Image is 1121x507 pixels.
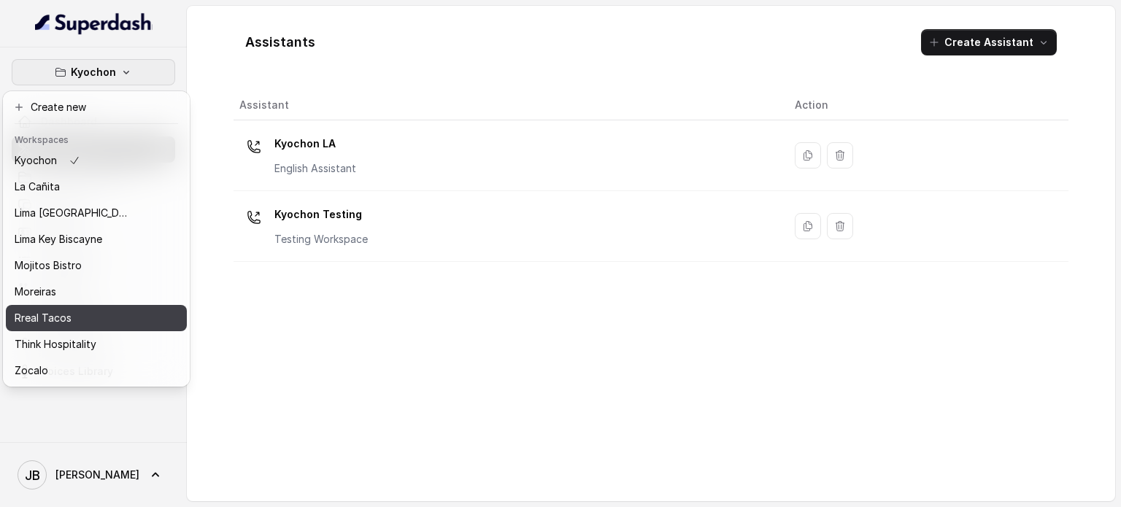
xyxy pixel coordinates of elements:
[3,91,190,387] div: Kyochon
[12,59,175,85] button: Kyochon
[6,94,187,120] button: Create new
[15,231,102,248] p: Lima Key Biscayne
[15,283,56,301] p: Moreiras
[6,127,187,150] header: Workspaces
[15,204,131,222] p: Lima [GEOGRAPHIC_DATA]
[15,362,48,379] p: Zocalo
[15,152,57,169] p: Kyochon
[15,336,96,353] p: Think Hospitality
[15,257,82,274] p: Mojitos Bistro
[15,178,60,196] p: La Cañita
[71,63,116,81] p: Kyochon
[15,309,72,327] p: Rreal Tacos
